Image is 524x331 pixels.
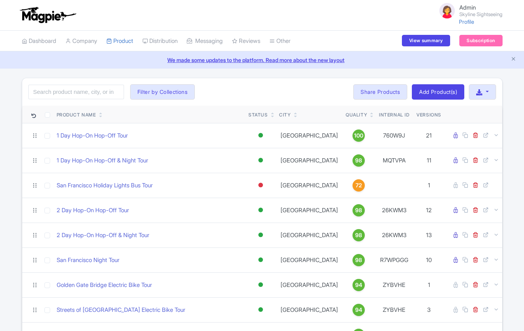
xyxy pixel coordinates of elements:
button: Close announcement [511,55,516,64]
span: 98 [355,156,362,165]
a: 1 Day Hop-On Hop-Off Tour [57,131,128,140]
img: avatar_key_member-9c1dde93af8b07d7383eb8b5fb890c87.png [438,2,456,20]
a: San Francisco Holiday Lights Bus Tour [57,181,153,190]
div: Active [257,130,264,141]
th: Internal ID [375,106,414,123]
span: 21 [426,132,432,139]
a: 2 Day Hop-On Hop-Off & Night Tour [57,231,149,240]
a: Other [269,31,291,52]
span: 11 [427,157,431,164]
span: 98 [355,256,362,264]
a: Add Product(s) [412,84,464,100]
div: Active [257,229,264,241]
a: 98 [346,229,372,241]
a: 1 Day Hop-On Hop-Off & Night Tour [57,156,148,165]
a: Profile [459,18,474,25]
td: R7WPGGG [375,247,414,272]
div: Status [248,111,268,118]
span: 10 [426,256,432,264]
div: City [279,111,291,118]
button: Filter by Collections [130,84,195,100]
a: Distribution [142,31,178,52]
div: Active [257,254,264,265]
span: Admin [459,4,476,11]
td: [GEOGRAPHIC_DATA] [276,272,343,297]
th: Versions [413,106,444,123]
a: 72 [346,179,372,192]
td: [GEOGRAPHIC_DATA] [276,173,343,198]
td: [GEOGRAPHIC_DATA] [276,198,343,223]
td: 760W9J [375,123,414,148]
div: Active [257,155,264,166]
div: Active [257,304,264,315]
td: MQTVPA [375,148,414,173]
small: Skyline Sightseeing [459,12,503,17]
td: [GEOGRAPHIC_DATA] [276,223,343,247]
a: 94 [346,279,372,291]
a: 98 [346,154,372,167]
a: Share Products [353,84,407,100]
a: View summary [402,35,450,46]
div: Active [257,279,264,290]
a: 94 [346,304,372,316]
a: 100 [346,129,372,142]
span: 72 [356,181,362,190]
a: Company [65,31,97,52]
td: ZYBVHE [375,272,414,297]
a: Admin Skyline Sightseeing [433,2,503,20]
a: Golden Gate Bridge Electric Bike Tour [57,281,152,290]
span: 12 [426,206,432,214]
span: 100 [354,131,363,140]
span: 3 [427,306,431,313]
span: 98 [355,231,362,239]
a: Subscription [459,35,502,46]
span: 94 [355,306,362,314]
a: 2 Day Hop-On Hop-Off Tour [57,206,129,215]
span: 1 [428,182,430,189]
span: 98 [355,206,362,215]
div: Quality [346,111,367,118]
td: 26KWM3 [375,198,414,223]
span: 13 [426,231,432,239]
a: 98 [346,204,372,216]
div: Inactive [257,180,264,191]
a: Dashboard [22,31,56,52]
span: 94 [355,281,362,289]
a: Reviews [232,31,260,52]
input: Search product name, city, or interal id [28,85,124,99]
span: 1 [428,281,430,288]
a: We made some updates to the platform. Read more about the new layout [5,56,519,64]
a: Product [106,31,133,52]
div: Active [257,205,264,216]
div: Product Name [57,111,96,118]
a: Messaging [187,31,223,52]
img: logo-ab69f6fb50320c5b225c76a69d11143b.png [18,7,77,23]
td: [GEOGRAPHIC_DATA] [276,247,343,272]
td: [GEOGRAPHIC_DATA] [276,123,343,148]
td: ZYBVHE [375,297,414,322]
td: [GEOGRAPHIC_DATA] [276,148,343,173]
a: 98 [346,254,372,266]
td: [GEOGRAPHIC_DATA] [276,297,343,322]
a: San Francisco Night Tour [57,256,119,265]
a: Streets of [GEOGRAPHIC_DATA] Electric Bike Tour [57,306,185,315]
td: 26KWM3 [375,223,414,247]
